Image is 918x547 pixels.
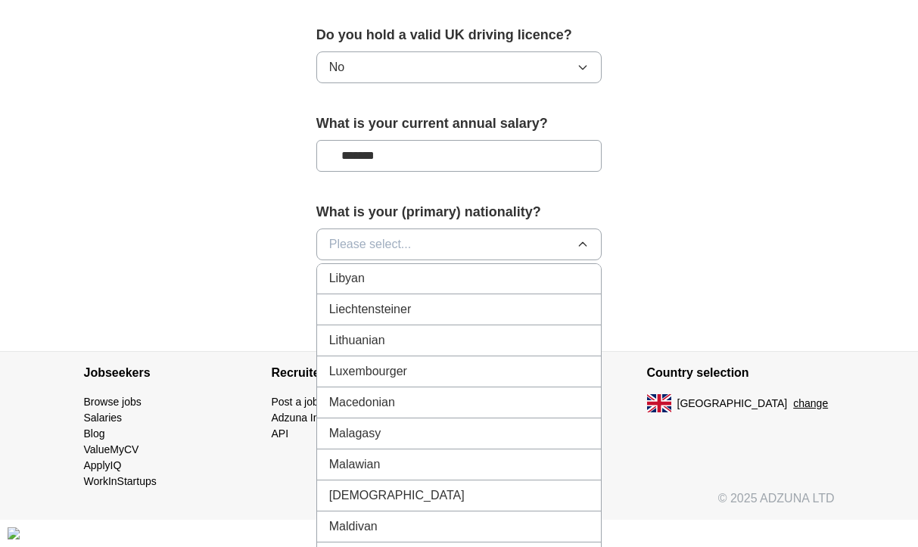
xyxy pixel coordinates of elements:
a: Salaries [84,412,123,424]
label: Do you hold a valid UK driving licence? [316,25,602,45]
button: Please select... [316,228,602,260]
span: Malawian [329,455,381,474]
a: ApplyIQ [84,459,122,471]
span: Please select... [329,235,412,253]
button: No [316,51,602,83]
label: What is your (primary) nationality? [316,202,602,222]
a: Browse jobs [84,396,142,408]
a: ValueMyCV [84,443,139,455]
span: Macedonian [329,393,395,412]
a: API [272,427,289,440]
img: UK flag [647,394,671,412]
span: Lithuanian [329,331,385,350]
button: change [793,396,828,412]
a: Post a job [272,396,319,408]
span: [DEMOGRAPHIC_DATA] [329,486,465,505]
a: Blog [84,427,105,440]
span: Luxembourger [329,362,407,381]
h4: Country selection [647,352,835,394]
span: No [329,58,344,76]
span: Malagasy [329,424,381,443]
img: Cookie%20settings [8,527,20,539]
span: Liechtensteiner [329,300,412,319]
span: Maldivan [329,517,378,536]
a: WorkInStartups [84,475,157,487]
div: Cookie consent button [8,527,20,539]
a: Adzuna Intelligence [272,412,364,424]
span: Libyan [329,269,365,287]
span: [GEOGRAPHIC_DATA] [677,396,788,412]
label: What is your current annual salary? [316,113,602,134]
div: © 2025 ADZUNA LTD [72,490,847,520]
